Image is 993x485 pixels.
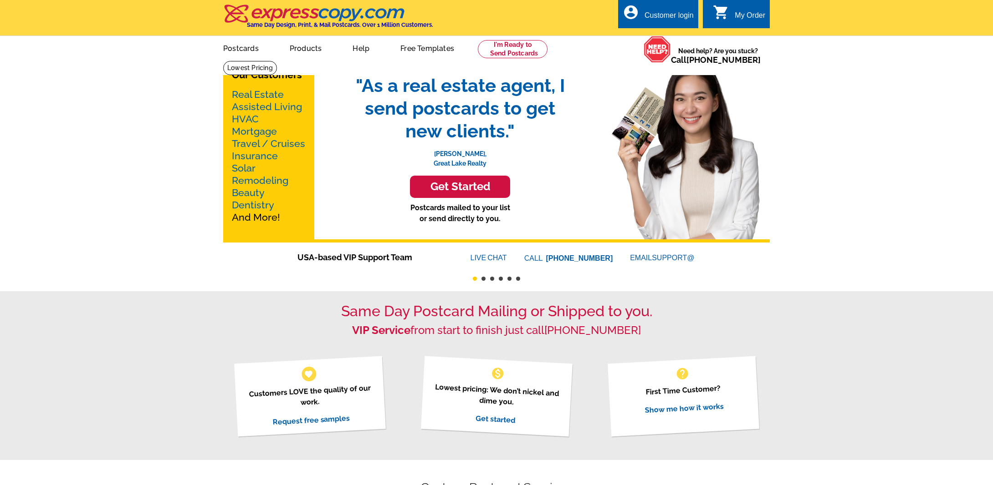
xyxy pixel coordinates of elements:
a: Mortgage [232,126,277,137]
font: CALL [524,253,544,264]
button: 4 of 6 [499,277,503,281]
a: HVAC [232,113,259,125]
a: shopping_cart My Order [713,10,765,21]
a: [PHONE_NUMBER] [544,323,641,337]
a: Travel / Cruises [232,138,305,149]
h1: Same Day Postcard Mailing or Shipped to you. [223,303,770,320]
a: Remodeling [232,175,288,186]
p: And More! [232,88,306,223]
a: Request free samples [272,414,350,426]
a: Get started [475,414,515,424]
i: shopping_cart [713,4,729,20]
span: favorite [304,369,313,379]
span: "As a real estate agent, I send postcards to get new clients." [346,74,574,142]
button: 2 of 6 [481,277,486,281]
a: [PHONE_NUMBER] [546,254,613,262]
p: Customers LOVE the quality of our work. [245,382,374,411]
img: help [644,36,671,63]
span: help [675,366,690,381]
button: 5 of 6 [507,277,512,281]
a: Free Templates [386,37,469,58]
a: Postcards [209,37,273,58]
p: Postcards mailed to your list or send directly to you. [346,202,574,224]
font: LIVE [471,253,488,263]
a: Same Day Design, Print, & Mail Postcards. Over 1 Million Customers. [223,11,433,28]
button: 3 of 6 [490,277,494,281]
span: Call [671,55,761,65]
h3: Get Started [421,180,499,193]
strong: VIP Service [352,323,410,337]
a: Beauty [232,187,265,198]
a: [PHONE_NUMBER] [686,55,761,65]
a: Solar [232,162,256,174]
span: USA-based VIP Support Team [297,251,443,263]
p: [PERSON_NAME], Great Lake Realty [346,142,574,168]
a: EMAILSUPPORT@ [630,254,696,262]
a: Insurance [232,150,278,162]
font: SUPPORT@ [652,253,696,263]
a: Dentistry [232,199,274,211]
span: monetization_on [491,366,505,381]
a: Help [338,37,384,58]
a: LIVECHAT [471,254,507,262]
button: 6 of 6 [516,277,520,281]
a: Real Estate [232,89,284,100]
span: Need help? Are you stuck? [671,46,765,65]
a: account_circle Customer login [623,10,694,21]
i: account_circle [623,4,639,20]
h4: Same Day Design, Print, & Mail Postcards. Over 1 Million Customers. [247,21,433,28]
a: Show me how it works [645,402,724,414]
button: 1 of 6 [473,277,477,281]
a: Products [275,37,337,58]
h2: from start to finish just call [223,324,770,337]
div: Customer login [645,11,694,24]
p: Lowest pricing: We don’t nickel and dime you. [432,381,561,410]
a: Get Started [346,176,574,198]
p: First Time Customer? [619,381,747,399]
div: My Order [735,11,765,24]
a: Assisted Living [232,101,302,112]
